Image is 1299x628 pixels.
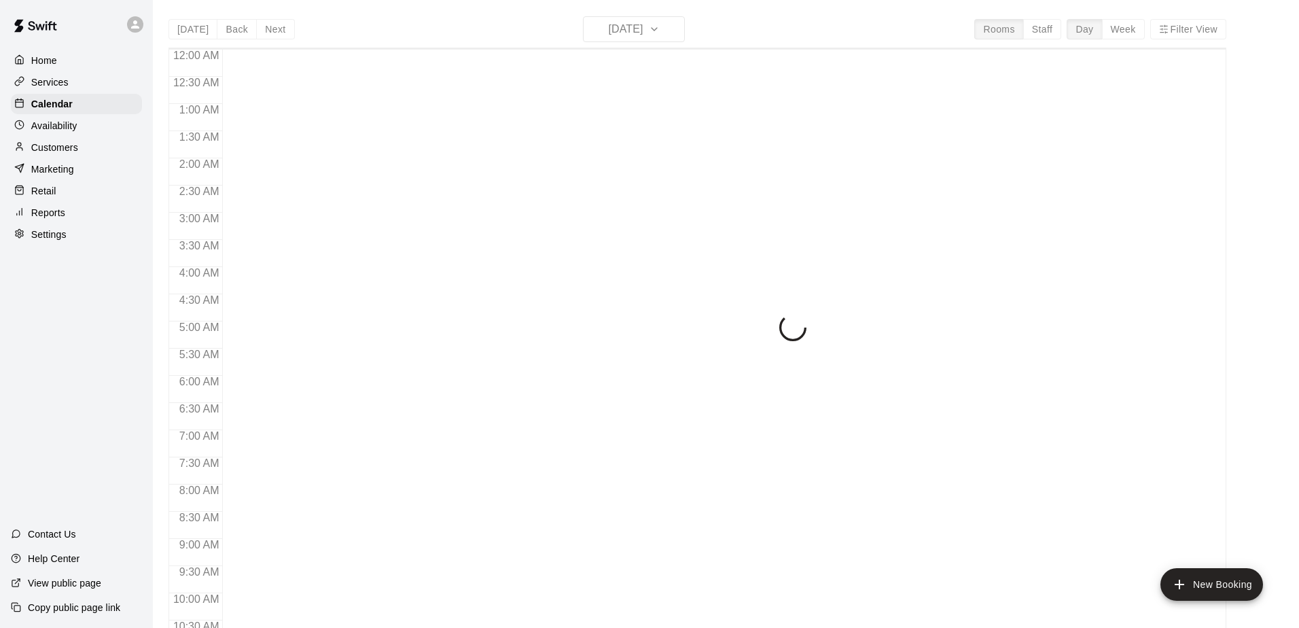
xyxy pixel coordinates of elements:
[11,137,142,158] a: Customers
[31,162,74,176] p: Marketing
[11,224,142,245] a: Settings
[11,72,142,92] a: Services
[176,485,223,496] span: 8:00 AM
[176,240,223,251] span: 3:30 AM
[170,50,223,61] span: 12:00 AM
[31,228,67,241] p: Settings
[176,512,223,523] span: 8:30 AM
[28,527,76,541] p: Contact Us
[1160,568,1263,601] button: add
[176,349,223,360] span: 5:30 AM
[31,141,78,154] p: Customers
[11,116,142,136] a: Availability
[31,75,69,89] p: Services
[11,203,142,223] a: Reports
[176,158,223,170] span: 2:00 AM
[28,576,101,590] p: View public page
[11,159,142,179] a: Marketing
[176,457,223,469] span: 7:30 AM
[11,181,142,201] a: Retail
[31,206,65,220] p: Reports
[176,104,223,116] span: 1:00 AM
[176,267,223,279] span: 4:00 AM
[176,213,223,224] span: 3:00 AM
[176,376,223,387] span: 6:00 AM
[176,430,223,442] span: 7:00 AM
[28,601,120,614] p: Copy public page link
[28,552,79,565] p: Help Center
[11,50,142,71] a: Home
[176,539,223,551] span: 9:00 AM
[11,94,142,114] a: Calendar
[176,321,223,333] span: 5:00 AM
[31,119,77,133] p: Availability
[176,131,223,143] span: 1:30 AM
[176,186,223,197] span: 2:30 AM
[176,294,223,306] span: 4:30 AM
[31,97,73,111] p: Calendar
[176,403,223,415] span: 6:30 AM
[31,184,56,198] p: Retail
[170,77,223,88] span: 12:30 AM
[170,593,223,605] span: 10:00 AM
[31,54,57,67] p: Home
[176,566,223,578] span: 9:30 AM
